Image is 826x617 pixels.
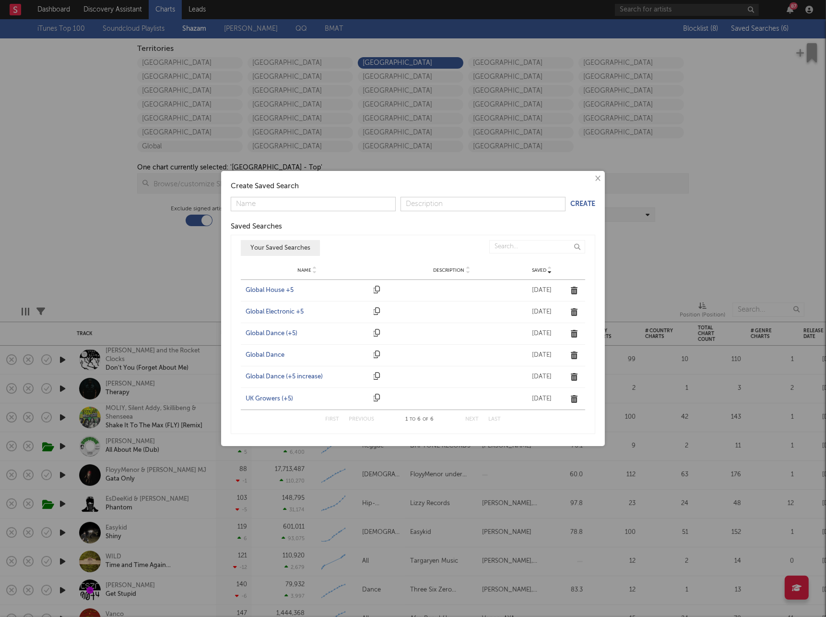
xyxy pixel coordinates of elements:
[518,286,566,295] div: [DATE]
[231,197,396,211] input: Name
[518,372,566,382] div: [DATE]
[410,417,416,422] span: to
[518,329,566,339] div: [DATE]
[518,351,566,360] div: [DATE]
[231,221,595,232] div: Saved Searches
[401,197,566,211] input: Description
[246,372,369,382] a: Global Dance (+5 increase)
[246,351,369,360] a: Global Dance
[231,181,595,192] div: Create Saved Search
[349,417,374,422] button: Previous
[325,417,339,422] button: First
[518,394,566,404] div: [DATE]
[433,267,464,273] span: Description
[246,286,369,295] a: Global House +5
[532,267,546,273] span: Saved
[570,201,595,207] button: Create
[393,414,446,425] div: 1 6 6
[246,394,369,404] a: UK Growers (+5)
[297,267,311,273] span: Name
[488,417,501,422] button: Last
[246,329,369,339] a: Global Dance (+5)
[592,173,602,184] button: ×
[423,417,429,422] span: of
[465,417,479,422] button: Next
[489,240,585,254] input: Search...
[518,307,566,317] div: [DATE]
[241,240,320,256] button: Your Saved Searches
[246,307,369,317] a: Global Electronic +5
